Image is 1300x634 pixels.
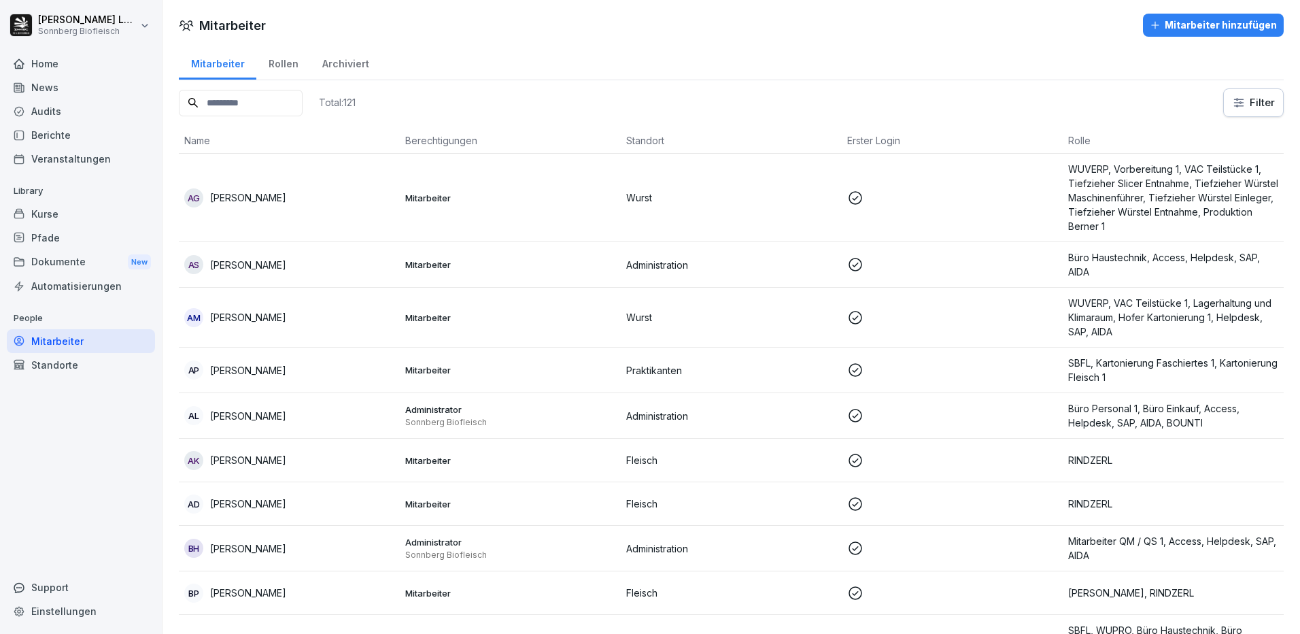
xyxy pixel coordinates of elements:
[179,45,256,80] a: Mitarbeiter
[38,27,137,36] p: Sonnberg Biofleisch
[210,310,286,324] p: [PERSON_NAME]
[7,307,155,329] p: People
[210,453,286,467] p: [PERSON_NAME]
[7,250,155,275] div: Dokumente
[1068,162,1278,233] p: WUVERP, Vorbereitung 1, VAC Teilstücke 1, Tiefzieher Slicer Entnahme, Tiefzieher Würstel Maschine...
[626,453,836,467] p: Fleisch
[7,226,155,250] a: Pfade
[184,361,203,380] div: AP
[1068,401,1278,430] p: Büro Personal 1, Büro Einkauf, Access, Helpdesk, SAP, AIDA, BOUNTI
[210,258,286,272] p: [PERSON_NAME]
[1063,128,1284,154] th: Rolle
[1068,534,1278,563] p: Mitarbeiter QM / QS 1, Access, Helpdesk, SAP, AIDA
[405,258,615,271] p: Mitarbeiter
[184,451,203,470] div: AK
[210,586,286,600] p: [PERSON_NAME]
[842,128,1063,154] th: Erster Login
[1068,250,1278,279] p: Büro Haustechnik, Access, Helpdesk, SAP, AIDA
[626,541,836,556] p: Administration
[1068,497,1278,511] p: RINDZERL
[405,312,615,324] p: Mitarbeiter
[210,409,286,423] p: [PERSON_NAME]
[626,409,836,423] p: Administration
[199,16,266,35] h1: Mitarbeiter
[7,99,155,123] a: Audits
[184,255,203,274] div: AS
[7,76,155,99] a: News
[621,128,842,154] th: Standort
[184,495,203,514] div: AD
[626,363,836,378] p: Praktikanten
[405,550,615,561] p: Sonnberg Biofleisch
[1068,356,1278,384] p: SBFL, Kartonierung Faschiertes 1, Kartonierung Fleisch 1
[1232,96,1275,110] div: Filter
[626,310,836,324] p: Wurst
[310,45,381,80] a: Archiviert
[405,403,615,416] p: Administrator
[184,584,203,603] div: BP
[405,498,615,510] p: Mitarbeiter
[7,353,155,377] a: Standorte
[1068,296,1278,339] p: WUVERP, VAC Teilstücke 1, Lagerhaltung und Klimaraum, Hofer Kartonierung 1, Helpdesk, SAP, AIDA
[1150,18,1277,33] div: Mitarbeiter hinzufügen
[405,454,615,467] p: Mitarbeiter
[7,250,155,275] a: DokumenteNew
[405,587,615,599] p: Mitarbeiter
[319,96,356,109] p: Total: 121
[7,599,155,623] a: Einstellungen
[184,539,203,558] div: BH
[7,147,155,171] a: Veranstaltungen
[210,497,286,511] p: [PERSON_NAME]
[1068,586,1278,600] p: [PERSON_NAME], RINDZERL
[184,308,203,327] div: AM
[184,406,203,425] div: AL
[210,363,286,378] p: [PERSON_NAME]
[184,188,203,207] div: AG
[626,258,836,272] p: Administration
[256,45,310,80] a: Rollen
[7,575,155,599] div: Support
[38,14,137,26] p: [PERSON_NAME] Lumetsberger
[1068,453,1278,467] p: RINDZERL
[128,254,151,270] div: New
[210,190,286,205] p: [PERSON_NAME]
[626,190,836,205] p: Wurst
[210,541,286,556] p: [PERSON_NAME]
[405,417,615,428] p: Sonnberg Biofleisch
[179,128,400,154] th: Name
[7,52,155,76] a: Home
[405,536,615,548] p: Administrator
[400,128,621,154] th: Berechtigungen
[7,202,155,226] a: Kurse
[7,329,155,353] a: Mitarbeiter
[7,180,155,202] p: Library
[405,364,615,376] p: Mitarbeiter
[1143,14,1284,37] button: Mitarbeiter hinzufügen
[626,497,836,511] p: Fleisch
[626,586,836,600] p: Fleisch
[1224,89,1283,116] button: Filter
[7,123,155,147] a: Berichte
[405,192,615,204] p: Mitarbeiter
[7,274,155,298] a: Automatisierungen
